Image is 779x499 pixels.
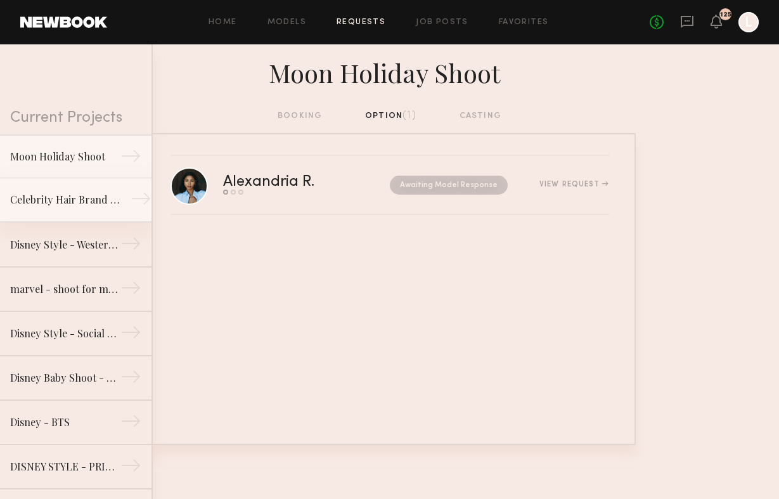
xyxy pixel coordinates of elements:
div: → [120,455,141,481]
div: → [120,233,141,259]
div: DISNEY STYLE - PRINCESS [10,459,120,474]
a: Alexandria R.Awaiting Model ResponseView Request [171,156,609,215]
div: → [120,322,141,347]
div: → [120,146,141,171]
a: Models [267,18,306,27]
div: Disney - BTS [10,415,120,430]
a: Favorites [499,18,549,27]
div: 125 [720,11,731,18]
div: Moon Holiday Shoot [144,55,636,89]
div: Celebrity Hair Brand - Salon Shoot [10,192,120,207]
a: Job Posts [416,18,468,27]
div: → [120,411,141,436]
div: Alexandria R. [223,175,352,190]
div: → [120,366,141,392]
a: L [738,12,759,32]
div: → [120,278,141,303]
a: Requests [337,18,385,27]
div: Disney Style - Social Shoot [10,326,120,341]
div: Disney Baby Shoot - Models with Babies Under 1 [10,370,120,386]
div: Disney Style - Western Shoot [10,237,120,252]
div: → [131,188,151,214]
div: marvel - shoot for marvel socials [10,282,120,297]
div: Moon Holiday Shoot [10,149,120,164]
nb-request-status: Awaiting Model Response [390,176,508,195]
a: Home [209,18,237,27]
div: View Request [539,181,608,188]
